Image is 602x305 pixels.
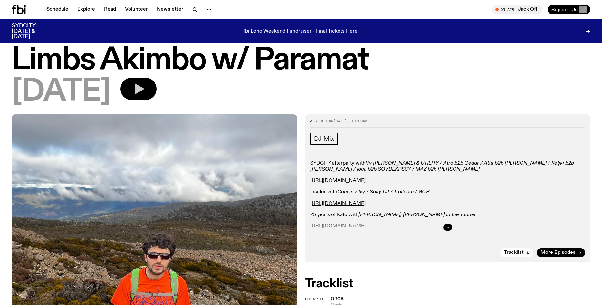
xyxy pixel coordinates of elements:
[310,178,366,183] a: [URL][DOMAIN_NAME]
[305,296,323,301] span: 00:03:03
[310,160,586,173] p: SYDCITY afterparty with
[310,133,338,145] a: DJ Mix
[347,119,367,124] span: , 10:00am
[551,7,578,13] span: Support Us
[100,5,120,14] a: Read
[305,297,323,301] button: 00:03:03
[315,119,333,124] span: Aired on
[310,201,366,206] a: [URL][DOMAIN_NAME]
[314,135,334,142] span: DJ Mix
[500,248,533,257] button: Tracklist
[12,23,53,40] h3: SYDCITY: [DATE] & [DATE]
[12,78,110,107] span: [DATE]
[537,248,585,257] a: More Episodes
[310,212,586,218] p: 25 years of Kato with
[43,5,72,14] a: Schedule
[73,5,99,14] a: Explore
[331,297,344,301] span: Orca
[548,5,590,14] button: Support Us
[337,189,429,195] em: Cousin / Ivy / Salty DJ / Trailcam / WTP
[305,278,591,290] h2: Tracklist
[153,5,187,14] a: Newsletter
[540,250,576,255] span: More Episodes
[12,46,590,75] h1: Limbs Akimbo w/ Paramat
[310,189,586,195] p: Insider with
[310,161,574,172] em: Vv [PERSON_NAME] & UTILITY / Atro b2b Cedar / Attu b2b [PERSON_NAME] / Ketjki b2b [PERSON_NAME] /...
[492,5,542,14] button: On AirJack Off
[244,29,359,34] p: fbi Long Weekend Fundraiser - Final Tickets Here!
[333,119,347,124] span: [DATE]
[358,212,475,217] em: [PERSON_NAME], [PERSON_NAME] In the Tunnel
[121,5,152,14] a: Volunteer
[504,250,524,255] span: Tracklist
